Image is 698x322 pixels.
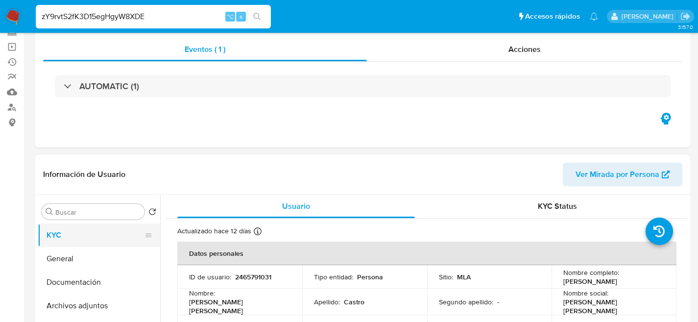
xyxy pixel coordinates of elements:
div: AUTOMATIC (1) [55,75,671,98]
span: Accesos rápidos [525,11,580,22]
p: ID de usuario : [189,272,231,281]
span: KYC Status [538,200,577,212]
p: Nombre completo : [563,268,619,277]
a: Notificaciones [590,12,598,21]
button: General [38,247,160,271]
p: Nombre : [189,289,215,297]
p: Apellido : [314,297,340,306]
p: - [497,297,499,306]
p: Nombre social : [563,289,608,297]
p: Segundo apellido : [439,297,493,306]
p: MLA [457,272,471,281]
button: Ver Mirada por Persona [563,163,682,186]
p: Tipo entidad : [314,272,353,281]
p: 2465791031 [235,272,271,281]
p: [PERSON_NAME] [563,277,617,286]
span: Usuario [282,200,310,212]
input: Buscar [55,208,141,217]
p: [PERSON_NAME] [PERSON_NAME] [563,297,661,315]
span: ⌥ [226,12,234,21]
button: Volver al orden por defecto [148,208,156,219]
button: Archivos adjuntos [38,294,160,318]
span: s [240,12,242,21]
button: KYC [38,223,152,247]
a: Salir [680,11,691,22]
span: Acciones [508,44,541,55]
h3: AUTOMATIC (1) [79,81,139,92]
h1: Información de Usuario [43,170,125,179]
p: [PERSON_NAME] [PERSON_NAME] [189,297,287,315]
p: facundo.marin@mercadolibre.com [622,12,677,21]
p: Castro [344,297,364,306]
button: Documentación [38,271,160,294]
button: Buscar [46,208,53,216]
span: 3.157.0 [678,23,693,31]
button: search-icon [247,10,267,24]
th: Datos personales [177,242,676,265]
span: Ver Mirada por Persona [576,163,659,186]
p: Sitio : [439,272,453,281]
p: Persona [357,272,383,281]
p: Actualizado hace 12 días [177,226,251,236]
input: Buscar usuario o caso... [36,10,271,23]
span: Eventos ( 1 ) [185,44,225,55]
